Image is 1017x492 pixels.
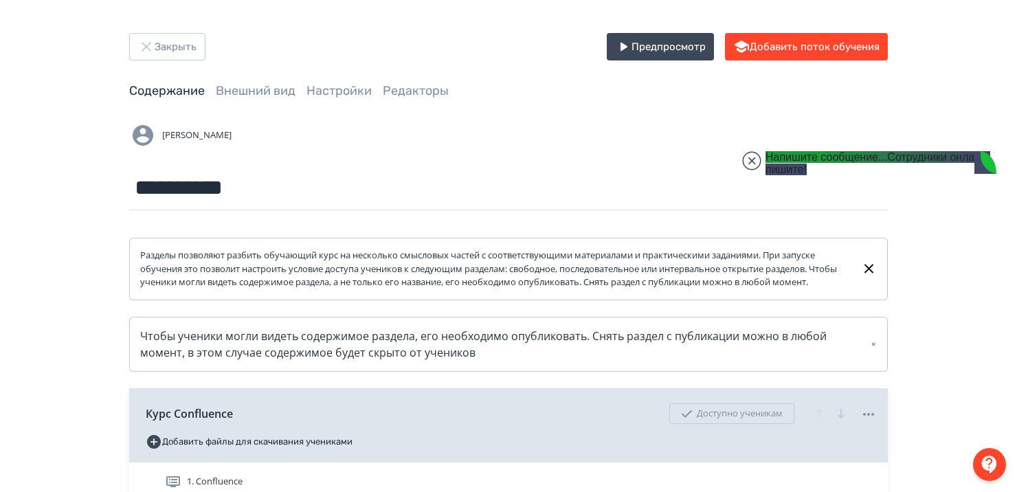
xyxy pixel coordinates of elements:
[725,33,888,60] button: Добавить поток обучения
[146,431,353,453] button: Добавить файлы для скачивания учениками
[383,83,449,98] a: Редакторы
[140,249,850,289] div: Разделы позволяют разбить обучающий курс на несколько смысловых частей с соответствующими материа...
[187,475,243,489] span: 1. Confluence
[162,128,232,142] span: [PERSON_NAME]
[216,83,295,98] a: Внешний вид
[129,33,205,60] button: Закрыть
[140,328,877,361] div: Чтобы ученики могли видеть содержимое раздела, его необходимо опубликовать. Снять раздел с публик...
[146,405,233,422] span: Курс Confluence
[669,403,794,424] div: Доступно ученикам
[607,33,714,60] button: Предпросмотр
[129,83,205,98] a: Содержание
[306,83,372,98] a: Настройки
